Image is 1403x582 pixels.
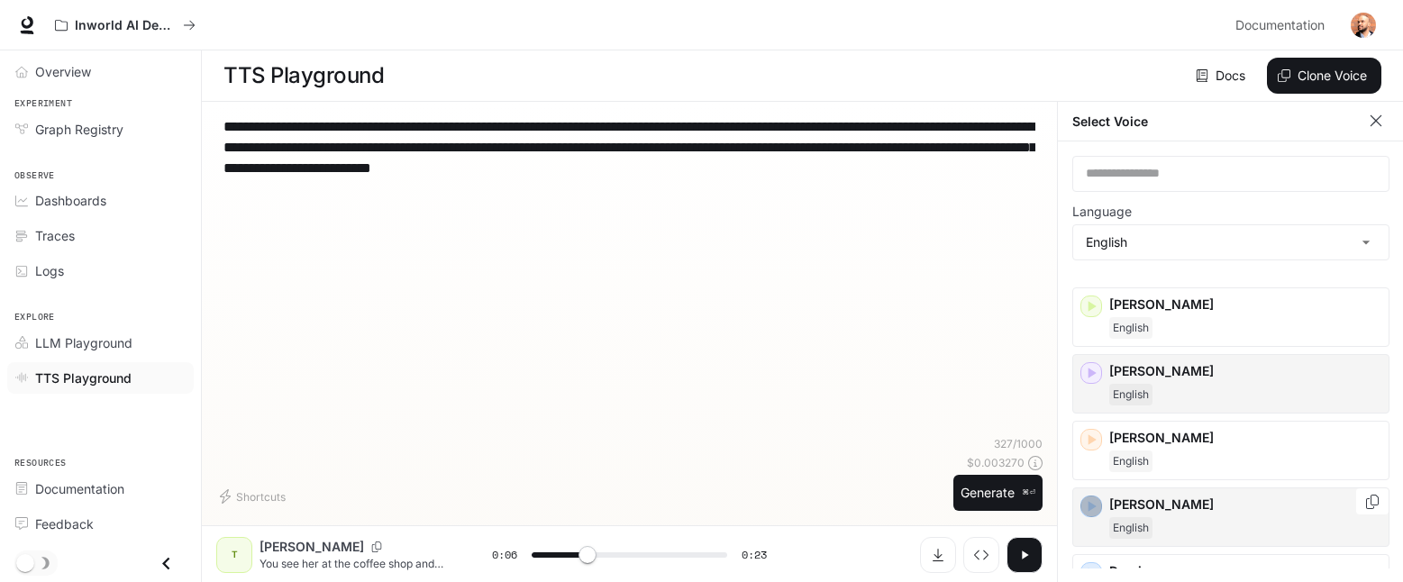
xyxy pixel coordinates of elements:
span: Documentation [1235,14,1325,37]
button: Close drawer [146,545,187,582]
a: Documentation [1228,7,1338,43]
span: Dashboards [35,191,106,210]
h1: TTS Playground [223,58,384,94]
button: All workspaces [47,7,204,43]
span: Dark mode toggle [16,552,34,572]
span: TTS Playground [35,368,132,387]
span: 0:23 [742,546,767,564]
span: English [1109,517,1152,539]
a: Overview [7,56,194,87]
p: $ 0.003270 [967,455,1025,470]
img: User avatar [1351,13,1376,38]
p: You see her at the coffee shop and your brain just... stops. Your mind is racing: 'What if she's ... [260,556,449,571]
span: Graph Registry [35,120,123,139]
a: Traces [7,220,194,251]
button: Shortcuts [216,482,293,511]
button: Copy Voice ID [1363,495,1381,509]
a: Docs [1192,58,1253,94]
div: English [1073,225,1389,259]
p: [PERSON_NAME] [1109,429,1381,447]
a: TTS Playground [7,362,194,394]
p: [PERSON_NAME] [1109,296,1381,314]
a: Documentation [7,473,194,505]
button: Inspect [963,537,999,573]
a: Feedback [7,508,194,540]
span: LLM Playground [35,333,132,352]
button: User avatar [1345,7,1381,43]
span: English [1109,384,1152,405]
p: [PERSON_NAME] [260,538,364,556]
span: Overview [35,62,91,81]
p: ⌘⏎ [1022,487,1035,498]
p: Dominus [1109,562,1381,580]
button: Clone Voice [1267,58,1381,94]
a: Logs [7,255,194,286]
span: Traces [35,226,75,245]
span: Documentation [35,479,124,498]
p: [PERSON_NAME] [1109,496,1381,514]
a: Dashboards [7,185,194,216]
button: Generate⌘⏎ [953,475,1043,512]
div: T [220,541,249,569]
a: Graph Registry [7,114,194,145]
span: English [1109,317,1152,339]
span: Logs [35,261,64,280]
span: 0:06 [492,546,517,564]
button: Copy Voice ID [364,541,389,552]
button: Download audio [920,537,956,573]
span: Feedback [35,514,94,533]
p: Language [1072,205,1132,218]
a: LLM Playground [7,327,194,359]
p: [PERSON_NAME] [1109,362,1381,380]
p: Inworld AI Demos [75,18,176,33]
span: English [1109,450,1152,472]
